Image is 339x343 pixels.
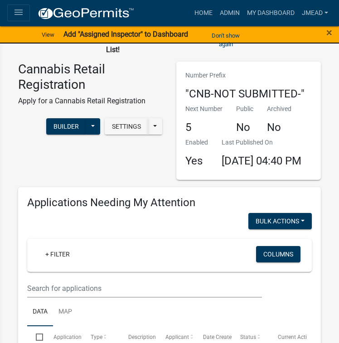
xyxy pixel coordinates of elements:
p: Number Prefix [185,71,305,80]
span: [DATE] 04:40 PM [222,155,301,167]
h4: Applications Needing My Attention [27,196,312,209]
strong: Add "Assigned Inspector" to Dashboard List! [63,30,188,54]
span: Status [240,334,256,340]
span: Type [91,334,102,340]
a: My Dashboard [243,5,298,22]
h4: Yes [185,155,208,168]
p: Public [236,104,253,114]
a: + Filter [38,246,77,262]
button: Don't show again [204,28,247,52]
a: Admin [216,5,243,22]
span: Current Activity [278,334,315,340]
span: Date Created [203,334,235,340]
button: menu [7,5,30,21]
h4: No [236,121,253,134]
button: Columns [256,246,300,262]
p: Archived [267,104,291,114]
button: Builder [46,118,86,135]
a: jmead [298,5,332,22]
span: Application Number [53,334,103,340]
span: × [326,26,332,39]
span: Description [128,334,156,340]
a: Map [53,298,77,327]
p: Enabled [185,138,208,147]
input: Search for applications [27,279,262,298]
h4: "CNB-NOT SUBMITTED-" [185,87,305,101]
button: Close [326,27,332,38]
a: View [38,27,58,42]
p: Apply for a Cannabis Retail Registration [18,96,163,106]
button: Settings [105,118,148,135]
i: menu [13,7,24,18]
a: Home [191,5,216,22]
button: Bulk Actions [248,213,312,229]
p: Next Number [185,104,223,114]
p: Last Published On [222,138,301,147]
a: Data [27,298,53,327]
h4: 5 [185,121,223,134]
span: Applicant [165,334,189,340]
h3: Cannabis Retail Registration [18,62,163,92]
h4: No [267,121,291,134]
